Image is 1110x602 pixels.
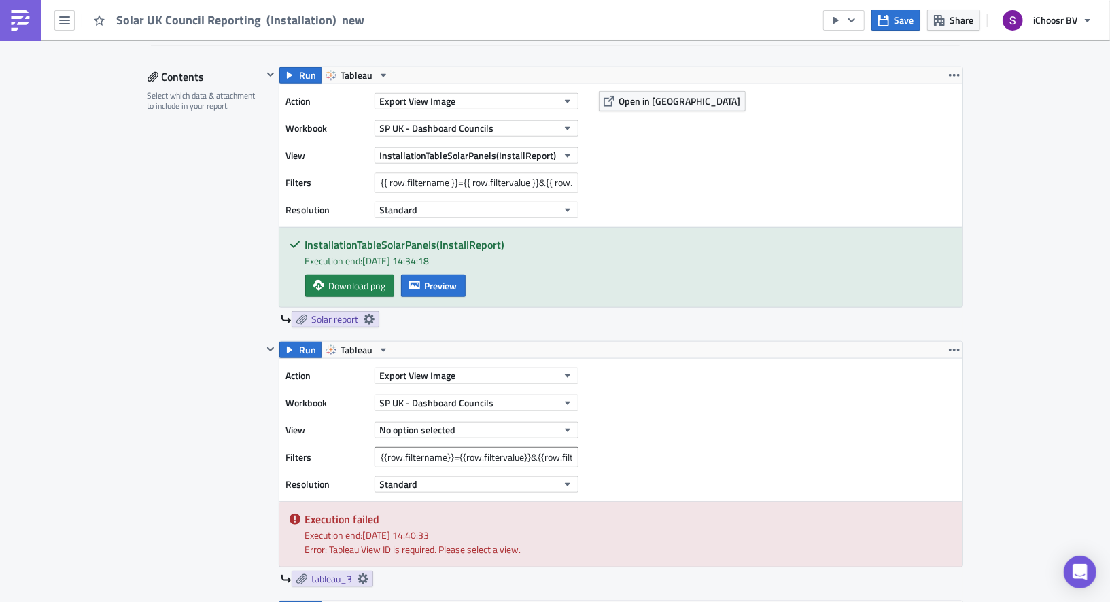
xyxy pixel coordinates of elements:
[425,279,457,293] span: Preview
[375,395,578,411] button: SP UK - Dashboard Councils
[286,366,368,386] label: Action
[994,5,1100,35] button: iChoosr BV
[292,571,373,587] a: tableau_3
[10,10,31,31] img: PushMetrics
[116,12,366,28] span: Solar UK Council Reporting (Installation) new
[380,477,418,491] span: Standard
[5,50,649,61] p: - Overview installations Solar Panels (.csv)
[5,110,649,121] p: Best wishes,
[341,67,373,84] span: Tableau
[286,474,368,495] label: Resolution
[5,20,649,31] p: Please see attached for your weekly Solar Together installation report.
[286,420,368,440] label: View
[375,147,578,164] button: InstallationTableSolarPanels(InstallReport)
[286,200,368,220] label: Resolution
[312,313,359,325] span: Solar report
[279,67,322,84] button: Run
[305,253,952,268] div: Execution end: [DATE] 14:34:18
[5,5,649,319] body: Rich Text Area. Press ALT-0 for help.
[375,368,578,384] button: Export View Image
[380,202,418,217] span: Standard
[286,447,368,467] label: Filters
[286,91,368,111] label: Action
[380,368,456,383] span: Export View Image
[375,422,578,438] button: No option selected
[305,275,394,297] a: Download png
[380,94,456,108] span: Export View Image
[894,13,914,27] span: Save
[312,573,353,585] span: tableau_3
[380,121,494,135] span: SP UK - Dashboard Councils
[401,275,466,297] button: Preview
[5,65,649,76] p: - Overview installations Retrofit Battery (.csv)
[286,393,368,413] label: Workbook
[341,342,373,358] span: Tableau
[279,342,322,358] button: Run
[5,80,649,91] p: If you have any questions please contact your iChoosr Relationship Manager.
[286,145,368,166] label: View
[286,173,368,193] label: Filters
[599,91,746,111] button: Open in [GEOGRAPHIC_DATA]
[1001,9,1024,32] img: Avatar
[300,67,317,84] span: Run
[1064,556,1096,588] div: Open Intercom Messenger
[148,90,262,111] div: Select which data & attachment to include in your report.
[148,67,262,87] div: Contents
[375,202,578,218] button: Standard
[1033,13,1077,27] span: iChoosr BV
[380,423,456,437] span: No option selected
[871,10,920,31] button: Save
[375,173,578,193] input: Filter1=Value1&...
[300,342,317,358] span: Run
[380,395,494,410] span: SP UK - Dashboard Councils
[262,341,279,357] button: Hide content
[375,476,578,493] button: Standard
[305,514,952,525] h5: Execution failed
[375,93,578,109] button: Export View Image
[305,239,952,250] h5: InstallationTableSolarPanels(InstallReport)
[375,120,578,137] button: SP UK - Dashboard Councils
[286,118,368,139] label: Workbook
[950,13,973,27] span: Share
[262,67,279,83] button: Hide content
[321,342,394,358] button: Tableau
[305,542,952,556] div: Error: Tableau View ID is required. Please select a view.
[619,94,741,108] span: Open in [GEOGRAPHIC_DATA]
[292,311,379,327] a: Solar report
[305,528,952,542] div: Execution end: [DATE] 14:40:33
[5,35,649,46] p: This email contains the following attachment:
[927,10,980,31] button: Share
[5,5,649,16] p: Hi,
[375,447,578,467] input: Filter1=Value1&...
[380,148,557,162] span: InstallationTableSolarPanels(InstallReport)
[329,279,386,293] span: Download png
[321,67,394,84] button: Tableau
